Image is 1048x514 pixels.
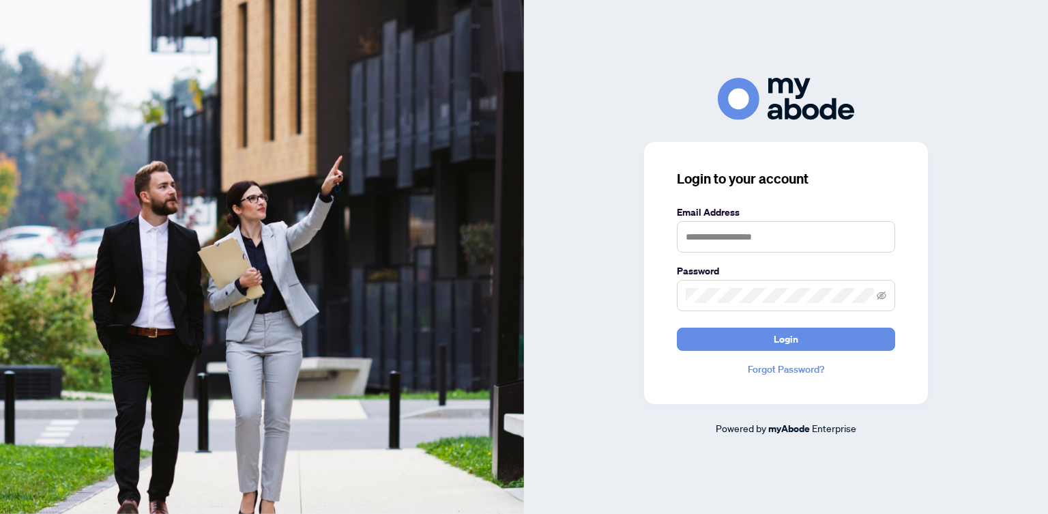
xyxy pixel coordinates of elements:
a: Forgot Password? [677,362,895,377]
h3: Login to your account [677,169,895,188]
button: Login [677,328,895,351]
span: Enterprise [812,422,856,434]
img: ma-logo [718,78,854,119]
span: Powered by [716,422,766,434]
label: Email Address [677,205,895,220]
span: Login [774,328,798,350]
a: myAbode [768,421,810,436]
label: Password [677,263,895,279]
span: eye-invisible [877,291,886,300]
